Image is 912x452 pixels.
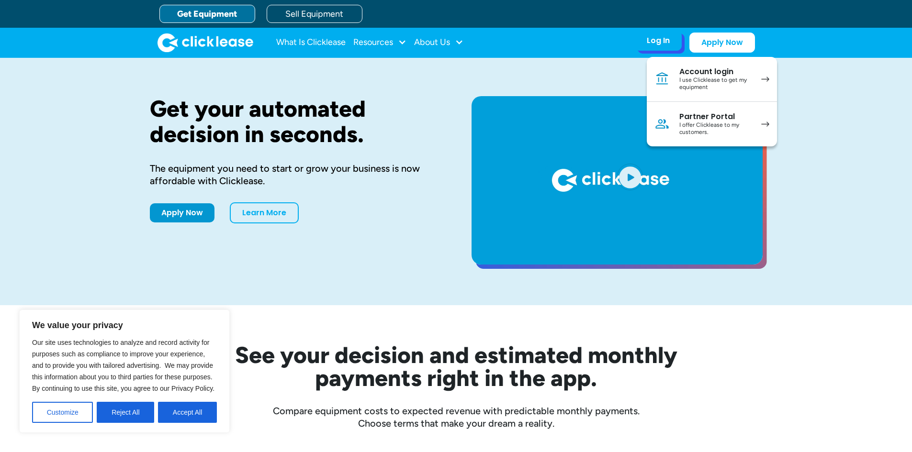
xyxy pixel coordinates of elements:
[158,33,253,52] a: home
[353,33,406,52] div: Resources
[267,5,362,23] a: Sell Equipment
[414,33,463,52] div: About Us
[158,402,217,423] button: Accept All
[761,121,769,127] img: arrow
[97,402,154,423] button: Reject All
[472,96,763,265] a: open lightbox
[647,57,777,146] nav: Log In
[647,36,670,45] div: Log In
[150,162,441,187] div: The equipment you need to start or grow your business is now affordable with Clicklease.
[679,77,752,91] div: I use Clicklease to get my equipment
[654,71,670,87] img: Bank icon
[679,112,752,121] div: Partner Portal
[150,96,441,147] h1: Get your automated decision in seconds.
[158,33,253,52] img: Clicklease logo
[32,339,214,392] span: Our site uses technologies to analyze and record activity for purposes such as compliance to impr...
[276,33,346,52] a: What Is Clicklease
[654,116,670,132] img: Person icon
[32,320,217,331] p: We value your privacy
[761,77,769,82] img: arrow
[647,102,777,146] a: Partner PortalI offer Clicklease to my customers.
[230,202,299,223] a: Learn More
[32,402,93,423] button: Customize
[19,309,230,433] div: We value your privacy
[188,343,724,389] h2: See your decision and estimated monthly payments right in the app.
[689,33,755,53] a: Apply Now
[150,405,763,430] div: Compare equipment costs to expected revenue with predictable monthly payments. Choose terms that ...
[159,5,255,23] a: Get Equipment
[679,121,752,136] div: I offer Clicklease to my customers.
[150,203,214,222] a: Apply Now
[617,164,643,190] img: Blue play button logo on a light blue circular background
[647,57,777,102] a: Account loginI use Clicklease to get my equipment
[679,67,752,77] div: Account login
